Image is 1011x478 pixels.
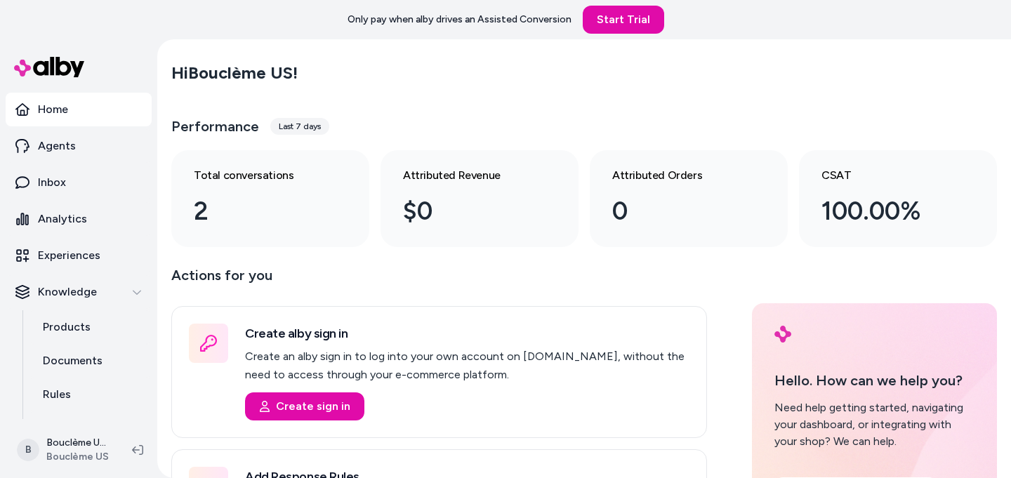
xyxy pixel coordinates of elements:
[403,192,534,230] div: $0
[194,167,324,184] h3: Total conversations
[6,202,152,236] a: Analytics
[171,62,298,84] h2: Hi Bouclème US !
[821,167,952,184] h3: CSAT
[612,192,743,230] div: 0
[38,284,97,300] p: Knowledge
[43,352,103,369] p: Documents
[38,138,76,154] p: Agents
[171,150,369,247] a: Total conversations 2
[14,57,84,77] img: alby Logo
[46,436,110,450] p: Bouclème US Shopify
[774,370,974,391] p: Hello. How can we help you?
[171,117,259,136] h3: Performance
[245,392,364,420] button: Create sign in
[43,386,71,403] p: Rules
[245,347,689,384] p: Create an alby sign in to log into your own account on [DOMAIN_NAME], without the need to access ...
[29,310,152,344] a: Products
[43,319,91,336] p: Products
[194,192,324,230] div: 2
[29,411,152,445] a: Verified Q&As
[270,118,329,135] div: Last 7 days
[8,427,121,472] button: BBouclème US ShopifyBouclème US
[38,211,87,227] p: Analytics
[583,6,664,34] a: Start Trial
[6,275,152,309] button: Knowledge
[171,264,707,298] p: Actions for you
[403,167,534,184] h3: Attributed Revenue
[17,439,39,461] span: B
[774,399,974,450] div: Need help getting started, navigating your dashboard, or integrating with your shop? We can help.
[46,450,110,464] span: Bouclème US
[38,247,100,264] p: Experiences
[348,13,571,27] p: Only pay when alby drives an Assisted Conversion
[799,150,997,247] a: CSAT 100.00%
[29,344,152,378] a: Documents
[612,167,743,184] h3: Attributed Orders
[6,239,152,272] a: Experiences
[6,93,152,126] a: Home
[245,324,689,343] h3: Create alby sign in
[590,150,788,247] a: Attributed Orders 0
[821,192,952,230] div: 100.00%
[774,326,791,343] img: alby Logo
[29,378,152,411] a: Rules
[38,174,66,191] p: Inbox
[6,166,152,199] a: Inbox
[6,129,152,163] a: Agents
[38,101,68,118] p: Home
[381,150,579,247] a: Attributed Revenue $0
